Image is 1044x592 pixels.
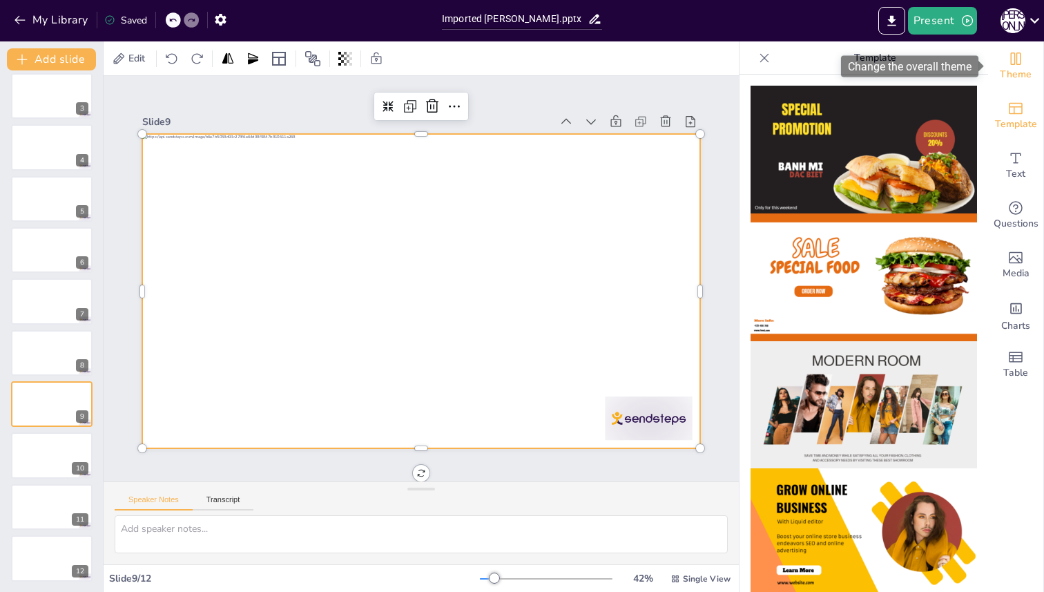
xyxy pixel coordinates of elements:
[841,56,978,77] div: Change the overall theme
[1006,166,1025,182] span: Text
[76,359,88,372] div: 8
[1003,266,1029,281] span: Media
[11,484,93,530] div: 11
[994,216,1038,231] span: Questions
[11,535,93,581] div: 12
[7,48,96,70] button: Add slide
[193,495,254,510] button: Transcript
[988,91,1043,141] div: Add ready made slides
[115,495,193,510] button: Speaker Notes
[878,7,905,35] button: Export to PowerPoint
[683,573,731,584] span: Single View
[988,41,1043,91] div: Change the overall theme
[995,117,1037,132] span: Template
[1000,67,1032,82] span: Theme
[104,14,147,27] div: Saved
[11,432,93,478] div: 10
[76,256,88,269] div: 6
[72,513,88,526] div: 11
[1001,318,1030,334] span: Charts
[11,73,93,119] div: 3
[751,86,977,213] img: thumb-1.png
[442,9,588,29] input: Insert title
[109,572,480,585] div: Slide 9 / 12
[988,191,1043,240] div: Get real-time input from your audience
[988,290,1043,340] div: Add charts and graphs
[988,240,1043,290] div: Add images, graphics, shapes or video
[908,7,977,35] button: Present
[268,48,290,70] div: Layout
[76,205,88,218] div: 5
[11,227,93,273] div: 6
[304,50,321,67] span: Position
[126,52,148,65] span: Edit
[11,176,93,222] div: 5
[72,462,88,475] div: 10
[10,9,94,31] button: My Library
[988,141,1043,191] div: Add text boxes
[1003,365,1028,381] span: Table
[76,410,88,423] div: 9
[11,381,93,427] div: 9
[11,124,93,170] div: 4
[988,340,1043,390] div: Add a table
[76,102,88,115] div: 3
[11,330,93,376] div: 8
[1000,8,1025,33] div: Е [PERSON_NAME]
[1000,7,1025,35] button: Е [PERSON_NAME]
[775,41,974,75] p: Template
[76,308,88,321] div: 7
[76,154,88,166] div: 4
[751,213,977,341] img: thumb-2.png
[751,341,977,469] img: thumb-3.png
[11,278,93,324] div: 7
[626,572,659,585] div: 42 %
[72,565,88,577] div: 12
